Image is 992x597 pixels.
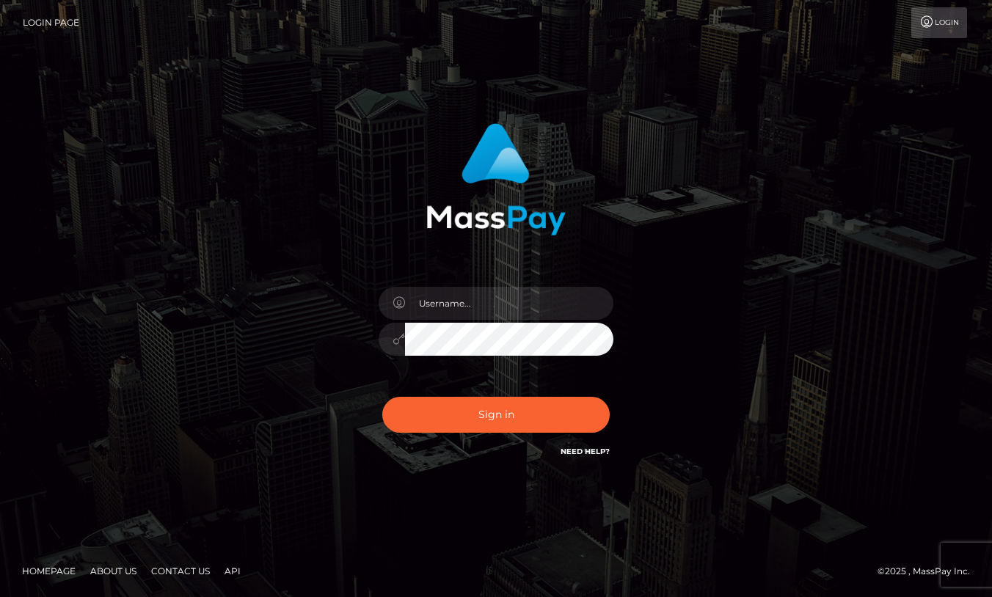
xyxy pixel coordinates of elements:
a: API [219,560,247,582]
button: Sign in [382,397,610,433]
a: About Us [84,560,142,582]
a: Contact Us [145,560,216,582]
div: © 2025 , MassPay Inc. [878,563,981,579]
a: Login Page [23,7,79,38]
a: Homepage [16,560,81,582]
a: Login [911,7,967,38]
a: Need Help? [561,447,610,456]
input: Username... [405,287,613,320]
img: MassPay Login [426,123,566,235]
